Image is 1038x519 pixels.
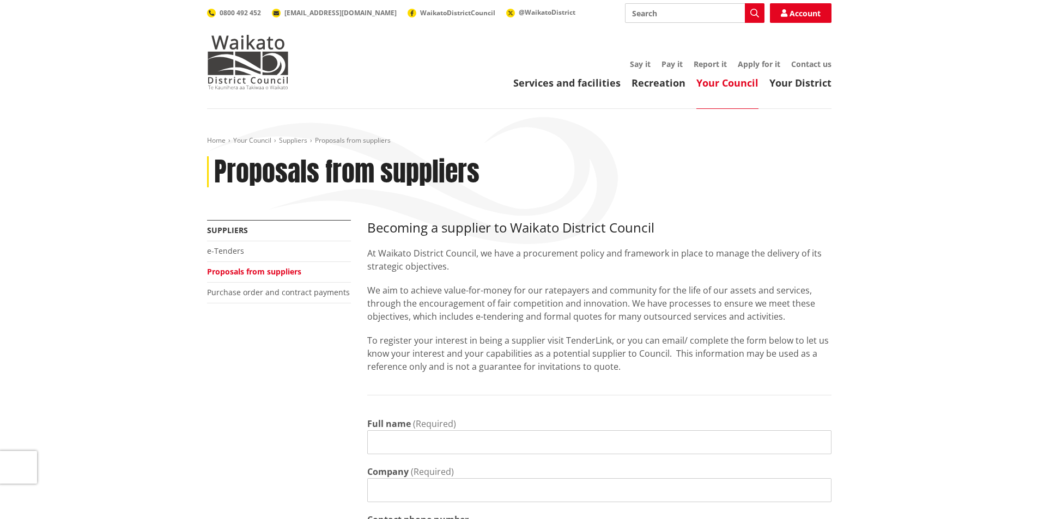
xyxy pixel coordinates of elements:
a: Services and facilities [513,76,621,89]
a: WaikatoDistrictCouncil [408,8,495,17]
span: (Required) [413,418,456,430]
a: Purchase order and contract payments [207,287,350,297]
a: Contact us [791,59,831,69]
h1: Proposals from suppliers [214,156,479,188]
a: e-Tenders [207,246,244,256]
span: WaikatoDistrictCouncil [420,8,495,17]
a: Suppliers [207,225,248,235]
span: Proposals from suppliers [315,136,391,145]
a: Your Council [233,136,271,145]
a: [EMAIL_ADDRESS][DOMAIN_NAME] [272,8,397,17]
input: Search input [625,3,764,23]
a: Your District [769,76,831,89]
a: 0800 492 452 [207,8,261,17]
a: Report it [694,59,727,69]
h3: Becoming a supplier to Waikato District Council [367,220,831,236]
a: Account [770,3,831,23]
label: Company [367,465,409,478]
a: Your Council [696,76,758,89]
nav: breadcrumb [207,136,831,145]
a: Suppliers [279,136,307,145]
a: Proposals from suppliers [207,266,301,277]
p: At Waikato District Council, we have a procurement policy and framework in place to manage the de... [367,247,831,273]
a: Recreation [632,76,685,89]
p: We aim to achieve value-for-money for our ratepayers and community for the life of our assets and... [367,284,831,323]
a: @WaikatoDistrict [506,8,575,17]
label: Full name [367,417,411,430]
span: (Required) [411,466,454,478]
a: Say it [630,59,651,69]
a: Apply for it [738,59,780,69]
span: @WaikatoDistrict [519,8,575,17]
span: 0800 492 452 [220,8,261,17]
img: Waikato District Council - Te Kaunihera aa Takiwaa o Waikato [207,35,289,89]
a: Pay it [661,59,683,69]
span: [EMAIL_ADDRESS][DOMAIN_NAME] [284,8,397,17]
a: Home [207,136,226,145]
p: To register your interest in being a supplier visit TenderLink, or you can email/ complete the fo... [367,334,831,373]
